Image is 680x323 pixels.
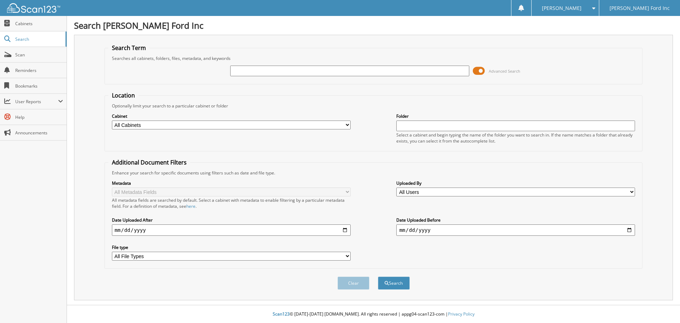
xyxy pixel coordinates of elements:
span: Bookmarks [15,83,63,89]
div: All metadata fields are searched by default. Select a cabinet with metadata to enable filtering b... [112,197,351,209]
span: User Reports [15,99,58,105]
img: scan123-logo-white.svg [7,3,60,13]
legend: Search Term [108,44,149,52]
label: Uploaded By [396,180,635,186]
span: Search [15,36,62,42]
button: Search [378,277,410,290]
label: Date Uploaded Before [396,217,635,223]
span: Help [15,114,63,120]
label: Folder [396,113,635,119]
label: Metadata [112,180,351,186]
span: Cabinets [15,21,63,27]
div: © [DATE]-[DATE] [DOMAIN_NAME]. All rights reserved | appg04-scan123-com | [67,306,680,323]
legend: Location [108,91,138,99]
span: Advanced Search [489,68,520,74]
div: Select a cabinet and begin typing the name of the folder you want to search in. If the name match... [396,132,635,144]
span: Reminders [15,67,63,73]
a: here [186,203,195,209]
label: File type [112,244,351,250]
label: Cabinet [112,113,351,119]
a: Privacy Policy [448,311,475,317]
div: Optionally limit your search to a particular cabinet or folder [108,103,639,109]
span: [PERSON_NAME] Ford Inc [610,6,670,10]
span: Scan123 [273,311,290,317]
label: Date Uploaded After [112,217,351,223]
span: Scan [15,52,63,58]
div: Enhance your search for specific documents using filters such as date and file type. [108,170,639,176]
span: Announcements [15,130,63,136]
span: [PERSON_NAME] [542,6,582,10]
h1: Search [PERSON_NAME] Ford Inc [74,20,673,31]
input: start [112,224,351,236]
legend: Additional Document Filters [108,158,190,166]
div: Searches all cabinets, folders, files, metadata, and keywords [108,55,639,61]
input: end [396,224,635,236]
button: Clear [338,277,369,290]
